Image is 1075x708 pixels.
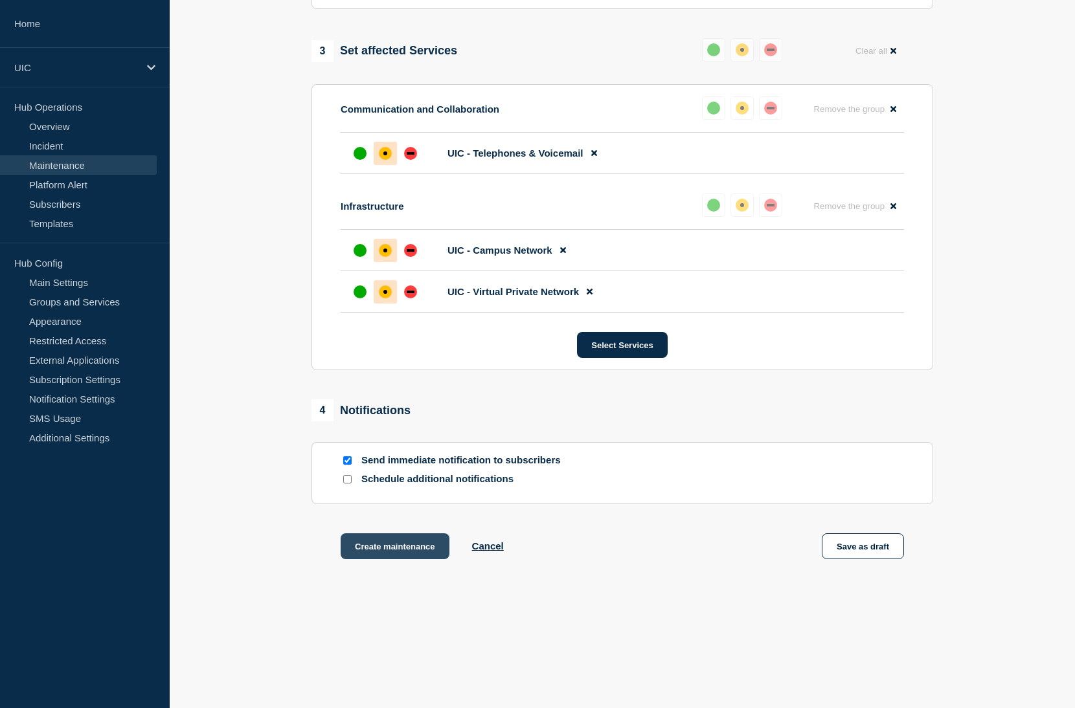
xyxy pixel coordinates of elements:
button: up [702,96,725,120]
div: up [354,285,367,298]
div: affected [736,102,749,115]
button: affected [730,96,754,120]
button: down [759,96,782,120]
div: affected [379,147,392,160]
div: up [354,244,367,257]
div: down [404,285,417,298]
span: UIC - Telephones & Voicemail [447,148,583,159]
div: Set affected Services [311,40,457,62]
p: Infrastructure [341,201,404,212]
p: Schedule additional notifications [361,473,569,485]
span: UIC - Campus Network [447,245,552,256]
button: up [702,38,725,61]
div: up [707,102,720,115]
button: Remove the group [806,96,904,122]
button: Clear all [848,38,904,63]
span: UIC - Virtual Private Network [447,286,579,297]
div: up [354,147,367,160]
div: up [707,43,720,56]
div: down [404,147,417,160]
div: Notifications [311,399,411,421]
p: Communication and Collaboration [341,104,499,115]
button: down [759,38,782,61]
div: down [764,102,777,115]
div: down [764,199,777,212]
button: up [702,194,725,217]
span: 4 [311,399,334,421]
div: down [404,244,417,257]
p: Send immediate notification to subscribers [361,454,569,467]
p: UIC [14,62,139,73]
input: Send immediate notification to subscribers [343,456,352,465]
button: Save as draft [822,533,904,559]
input: Schedule additional notifications [343,475,352,483]
div: down [764,43,777,56]
span: 3 [311,40,334,62]
div: affected [736,43,749,56]
div: up [707,199,720,212]
button: Select Services [577,332,667,358]
span: Remove the group [813,104,885,114]
button: Remove the group [806,194,904,219]
div: affected [379,244,392,257]
button: affected [730,38,754,61]
div: affected [736,199,749,212]
div: affected [379,285,392,298]
button: affected [730,194,754,217]
button: Cancel [472,540,504,551]
button: down [759,194,782,217]
span: Remove the group [813,201,885,211]
button: Create maintenance [341,533,449,559]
